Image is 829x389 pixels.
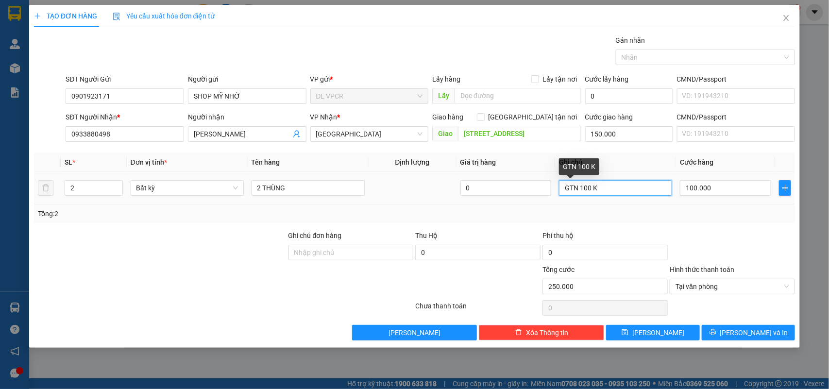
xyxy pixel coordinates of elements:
button: [PERSON_NAME] [352,325,477,340]
div: SĐT Người Gửi [66,74,184,85]
span: Giao hàng [432,113,463,121]
span: Tổng cước [542,266,575,273]
div: CMND/Passport [677,74,795,85]
button: deleteXóa Thông tin [479,325,604,340]
img: logo.jpg [105,12,129,35]
span: Lấy hàng [432,75,460,83]
span: [PERSON_NAME] [632,327,684,338]
span: Tên hàng [252,158,280,166]
input: Ghi chú đơn hàng [288,245,414,260]
span: ĐL VPCR [316,89,423,103]
th: Ghi chú [555,153,676,172]
input: Dọc đường [458,126,581,141]
input: Cước giao hàng [585,126,673,142]
li: (c) 2017 [82,46,134,58]
span: printer [710,329,716,337]
span: [PERSON_NAME] [389,327,440,338]
div: SĐT Người Nhận [66,112,184,122]
div: Chưa thanh toán [415,301,542,318]
label: Ghi chú đơn hàng [288,232,342,239]
span: plus [779,184,791,192]
span: Giao [432,126,458,141]
span: VP Nhận [310,113,338,121]
div: VP gửi [310,74,429,85]
span: Yêu cầu xuất hóa đơn điện tử [113,12,215,20]
div: Người nhận [188,112,306,122]
span: Tại văn phòng [676,279,789,294]
b: Gửi khách hàng [60,14,96,60]
span: close [782,14,790,22]
span: Xóa Thông tin [526,327,568,338]
button: plus [779,180,791,196]
input: Dọc đường [455,88,581,103]
div: Phí thu hộ [542,230,668,245]
span: Lấy tận nơi [539,74,581,85]
button: printer[PERSON_NAME] và In [702,325,795,340]
img: icon [113,13,120,20]
input: Cước lấy hàng [585,88,673,104]
span: Thu Hộ [415,232,438,239]
span: [GEOGRAPHIC_DATA] tận nơi [485,112,581,122]
div: GTN 100 K [559,158,599,175]
b: [DOMAIN_NAME] [82,37,134,45]
input: VD: Bàn, Ghế [252,180,365,196]
button: save[PERSON_NAME] [606,325,699,340]
button: delete [38,180,53,196]
span: Định lượng [395,158,430,166]
span: user-add [293,130,301,138]
span: ĐL Quận 1 [316,127,423,141]
label: Hình thức thanh toán [670,266,734,273]
span: Bất kỳ [136,181,238,195]
span: Giá trị hàng [460,158,496,166]
span: save [622,329,628,337]
input: 0 [460,180,552,196]
span: Đơn vị tính [131,158,167,166]
span: Lấy [432,88,455,103]
span: SL [65,158,72,166]
label: Cước giao hàng [585,113,633,121]
img: logo.jpg [12,12,61,61]
div: Tổng: 2 [38,208,321,219]
label: Gán nhãn [616,36,645,44]
span: TẠO ĐƠN HÀNG [34,12,97,20]
span: delete [515,329,522,337]
span: plus [34,13,41,19]
div: CMND/Passport [677,112,795,122]
span: Cước hàng [680,158,713,166]
div: Người gửi [188,74,306,85]
span: [PERSON_NAME] và In [720,327,788,338]
button: Close [773,5,800,32]
input: Ghi Chú [559,180,672,196]
b: Phúc An Express [12,63,51,125]
label: Cước lấy hàng [585,75,629,83]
